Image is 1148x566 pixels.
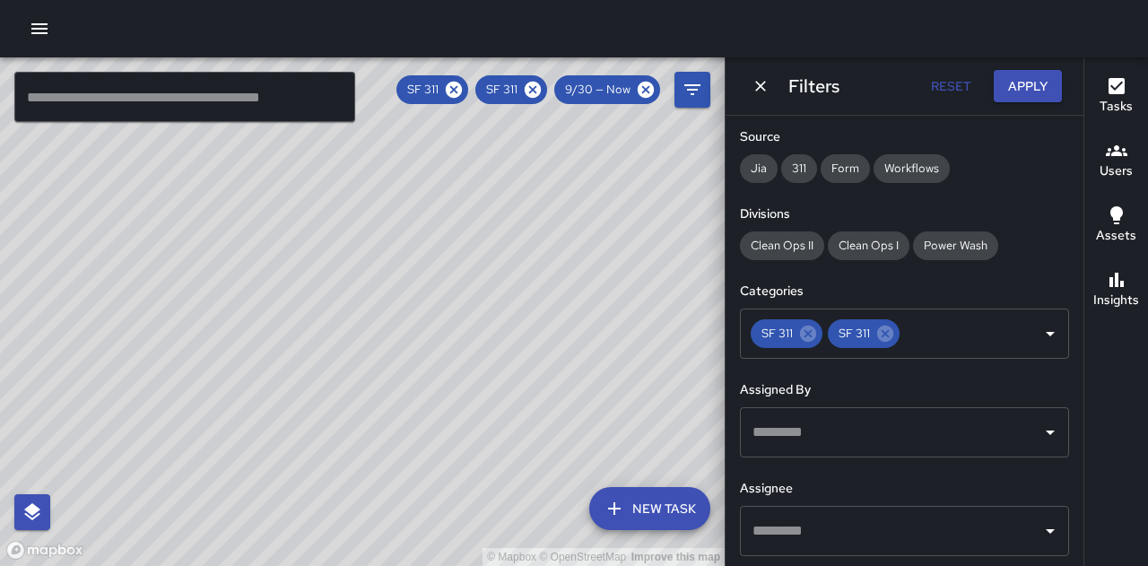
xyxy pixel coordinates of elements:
button: Filters [674,72,710,108]
span: SF 311 [475,81,528,99]
h6: Divisions [740,205,1069,224]
div: SF 311 [396,75,468,104]
h6: Tasks [1100,97,1133,117]
span: SF 311 [396,81,449,99]
h6: Categories [740,282,1069,301]
div: Power Wash [913,231,998,260]
button: New Task [589,487,710,530]
button: Insights [1084,258,1148,323]
button: Open [1038,420,1063,445]
span: SF 311 [828,325,881,343]
div: Clean Ops II [740,231,824,260]
span: Power Wash [913,237,998,255]
div: SF 311 [475,75,547,104]
span: Workflows [874,160,950,178]
div: SF 311 [828,319,900,348]
h6: Assignee [740,479,1069,499]
h6: Source [740,127,1069,147]
div: Clean Ops I [828,231,909,260]
div: 311 [781,154,817,183]
span: 311 [781,160,817,178]
button: Open [1038,518,1063,544]
button: Apply [994,70,1062,103]
button: Open [1038,321,1063,346]
button: Assets [1084,194,1148,258]
div: SF 311 [751,319,822,348]
h6: Users [1100,161,1133,181]
button: Dismiss [747,73,774,100]
span: Clean Ops II [740,237,824,255]
h6: Assigned By [740,380,1069,400]
button: Tasks [1084,65,1148,129]
span: Clean Ops I [828,237,909,255]
h6: Assets [1096,226,1136,246]
span: 9/30 — Now [554,81,641,99]
div: Form [821,154,870,183]
span: Jia [740,160,778,178]
span: SF 311 [751,325,804,343]
h6: Filters [788,72,839,100]
h6: Insights [1093,291,1139,310]
div: 9/30 — Now [554,75,660,104]
div: Workflows [874,154,950,183]
button: Users [1084,129,1148,194]
span: Form [821,160,870,178]
button: Reset [922,70,979,103]
div: Jia [740,154,778,183]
